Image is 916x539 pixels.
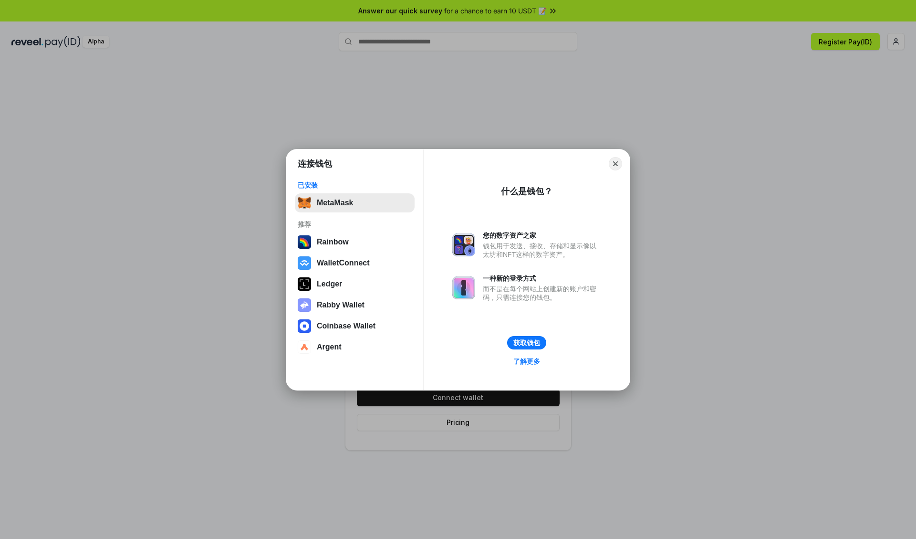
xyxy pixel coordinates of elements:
[317,322,375,330] div: Coinbase Wallet
[295,233,415,252] button: Rainbow
[295,296,415,315] button: Rabby Wallet
[513,357,540,366] div: 了解更多
[501,186,552,197] div: 什么是钱包？
[507,336,546,349] button: 获取钱包
[298,319,311,333] img: svg+xml,%3Csvg%20width%3D%2228%22%20height%3D%2228%22%20viewBox%3D%220%200%2028%2028%22%20fill%3D...
[298,235,311,249] img: svg+xml,%3Csvg%20width%3D%22120%22%20height%3D%22120%22%20viewBox%3D%220%200%20120%20120%22%20fil...
[317,280,342,288] div: Ledger
[295,338,415,357] button: Argent
[452,276,475,299] img: svg+xml,%3Csvg%20xmlns%3D%22http%3A%2F%2Fwww.w3.org%2F2000%2Fsvg%22%20fill%3D%22none%22%20viewBox...
[508,355,546,368] a: 了解更多
[298,220,412,229] div: 推荐
[295,275,415,294] button: Ledger
[295,317,415,336] button: Coinbase Wallet
[513,338,540,347] div: 获取钱包
[483,285,601,302] div: 而不是在每个网站上创建新的账户和密码，只需连接您的钱包。
[298,181,412,190] div: 已安装
[483,242,601,259] div: 钱包用于发送、接收、存储和显示像以太坊和NFT这样的数字资产。
[298,196,311,210] img: svg+xml,%3Csvg%20fill%3D%22none%22%20height%3D%2233%22%20viewBox%3D%220%200%2035%2033%22%20width%...
[295,193,415,212] button: MetaMask
[317,343,342,351] div: Argent
[298,277,311,291] img: svg+xml,%3Csvg%20xmlns%3D%22http%3A%2F%2Fwww.w3.org%2F2000%2Fsvg%22%20width%3D%2228%22%20height%3...
[609,157,622,170] button: Close
[483,274,601,283] div: 一种新的登录方式
[317,259,370,267] div: WalletConnect
[298,256,311,270] img: svg+xml,%3Csvg%20width%3D%2228%22%20height%3D%2228%22%20viewBox%3D%220%200%2028%2028%22%20fill%3D...
[298,340,311,354] img: svg+xml,%3Csvg%20width%3D%2228%22%20height%3D%2228%22%20viewBox%3D%220%200%2028%2028%22%20fill%3D...
[317,199,353,207] div: MetaMask
[317,238,349,246] div: Rainbow
[298,298,311,312] img: svg+xml,%3Csvg%20xmlns%3D%22http%3A%2F%2Fwww.w3.org%2F2000%2Fsvg%22%20fill%3D%22none%22%20viewBox...
[483,231,601,240] div: 您的数字资产之家
[317,301,364,309] div: Rabby Wallet
[452,233,475,256] img: svg+xml,%3Csvg%20xmlns%3D%22http%3A%2F%2Fwww.w3.org%2F2000%2Fsvg%22%20fill%3D%22none%22%20viewBox...
[295,254,415,273] button: WalletConnect
[298,158,332,169] h1: 连接钱包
